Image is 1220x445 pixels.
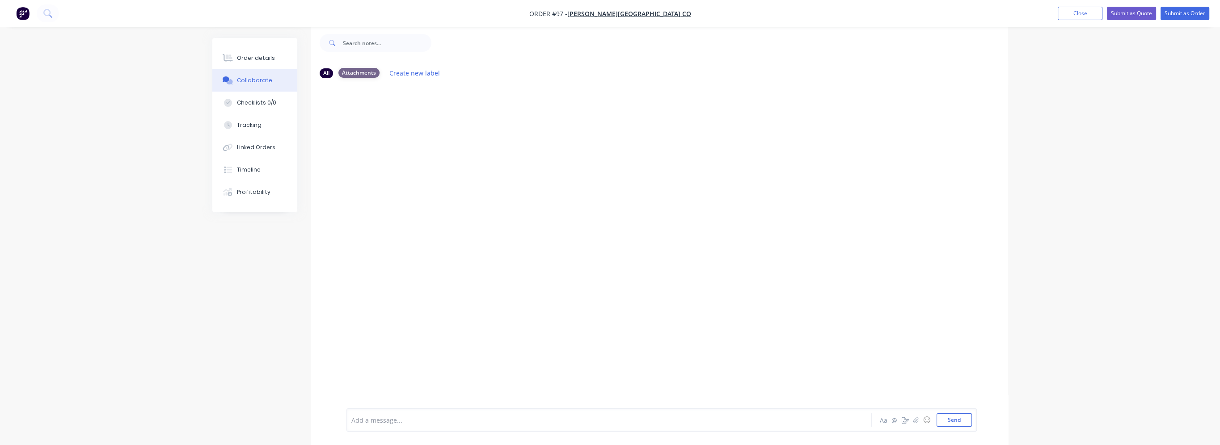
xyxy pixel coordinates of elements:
div: Checklists 0/0 [237,99,276,107]
button: Collaborate [212,69,297,92]
div: Linked Orders [237,143,275,151]
button: Order details [212,47,297,69]
div: All [320,68,333,78]
button: Close [1058,7,1102,20]
div: Profitability [237,188,270,196]
button: ☺ [921,415,932,425]
a: [PERSON_NAME][GEOGRAPHIC_DATA] Co [567,9,691,18]
button: Linked Orders [212,136,297,159]
button: Submit as Order [1161,7,1209,20]
button: Submit as Quote [1107,7,1156,20]
button: Timeline [212,159,297,181]
button: Aa [878,415,889,425]
div: Timeline [237,166,261,174]
button: @ [889,415,900,425]
span: Order #97 - [529,9,567,18]
button: Checklists 0/0 [212,92,297,114]
button: Tracking [212,114,297,136]
div: Order details [237,54,275,62]
button: Send [937,413,972,427]
img: Factory [16,7,30,20]
div: Tracking [237,121,262,129]
div: Attachments [338,68,380,78]
div: Collaborate [237,76,272,84]
button: Profitability [212,181,297,203]
input: Search notes... [343,34,431,52]
button: Create new label [385,67,445,79]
